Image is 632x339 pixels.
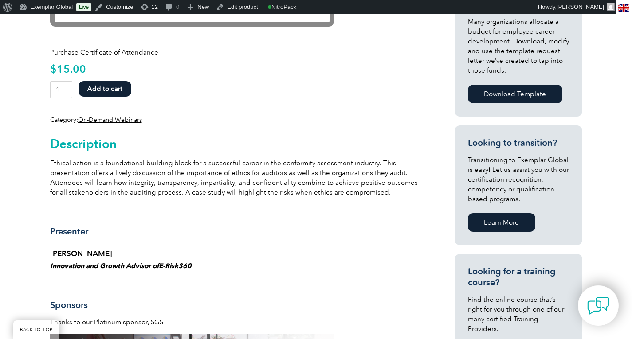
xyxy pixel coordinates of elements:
a: Learn More [468,213,535,232]
a: [PERSON_NAME] [50,249,112,258]
input: Product quantity [50,81,73,98]
img: en [618,4,629,12]
h2: Description [50,136,423,151]
p: Thanks to our Platinum sponsor, SGS [50,317,423,327]
h3: Sponsors [50,300,423,311]
h3: Presenter [50,226,423,237]
p: Transitioning to Exemplar Global is easy! Let us assist you with our certification recognition, c... [468,155,569,204]
a: On-Demand Webinars [78,116,142,124]
p: Purchase Certificate of Attendance [50,47,423,57]
bdi: 15.00 [50,62,86,75]
span: [PERSON_NAME] [557,4,604,10]
span: Category: [50,116,142,124]
a: BACK TO TOP [13,320,59,339]
a: Download Template [468,85,562,103]
strong: Innovation and Growth Advisor of [50,262,192,270]
a: Live [76,3,91,11]
img: contact-chat.png [587,295,609,317]
h3: Looking for a training course? [468,266,569,288]
p: Many organizations allocate a budget for employee career development. Download, modify and use th... [468,17,569,75]
h3: Looking to transition? [468,137,569,148]
span: $ [50,62,57,75]
a: E-Risk360 [159,262,192,270]
p: Find the online course that’s right for you through one of our many certified Training Providers. [468,295,569,334]
button: Add to cart [79,81,131,97]
p: Ethical action is a foundational building block for a successful career in the conformity assessm... [50,158,423,197]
